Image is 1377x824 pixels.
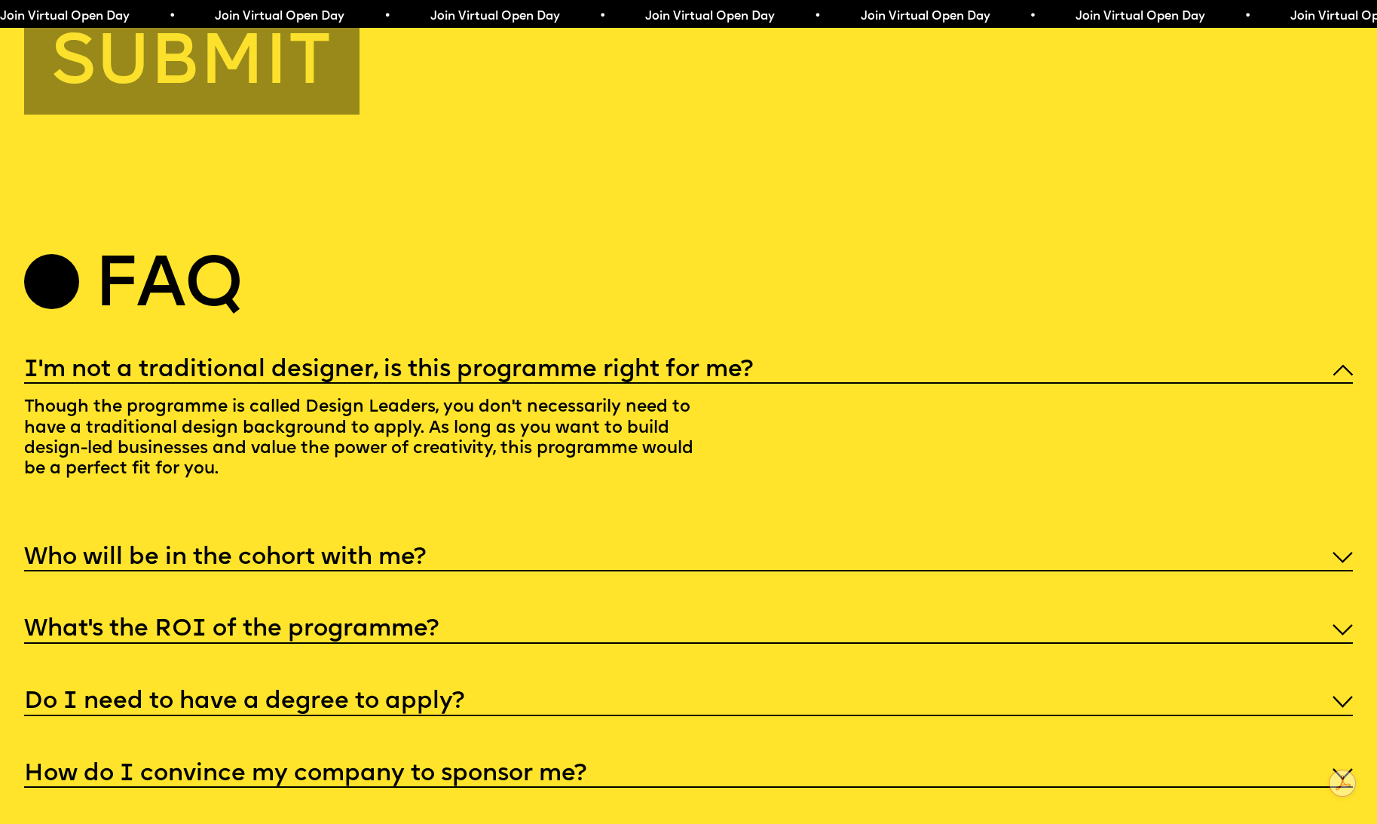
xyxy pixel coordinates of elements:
[24,9,360,115] button: Submit
[24,550,426,565] h5: Who will be in the cohort with me?
[379,11,386,23] span: •
[1024,11,1031,23] span: •
[24,622,439,637] h5: What’s the ROI of the programme?
[595,11,601,23] span: •
[94,258,241,318] h2: Faq
[164,11,171,23] span: •
[24,767,586,782] h5: How do I convince my company to sponsor me?
[809,11,816,23] span: •
[24,363,753,378] h5: I'm not a traditional designer, is this programme right for me?
[24,384,713,499] p: Though the programme is called Design Leaders, you don't necessarily need to have a traditional d...
[1240,11,1247,23] span: •
[24,694,464,709] h5: Do I need to have a degree to apply?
